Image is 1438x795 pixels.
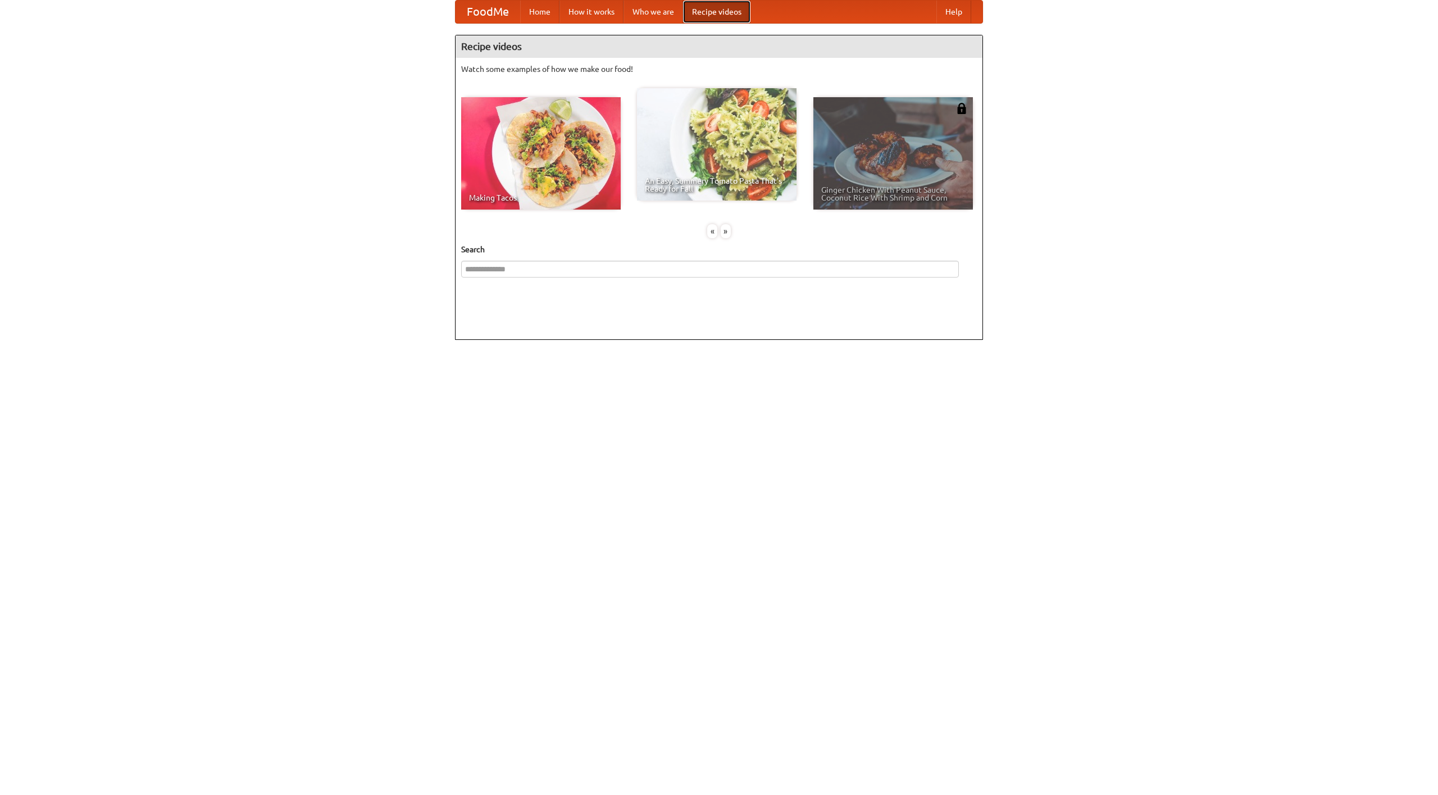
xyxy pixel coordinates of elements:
a: Recipe videos [683,1,750,23]
h4: Recipe videos [456,35,982,58]
a: Home [520,1,559,23]
span: An Easy, Summery Tomato Pasta That's Ready for Fall [645,177,789,193]
span: Making Tacos [469,194,613,202]
a: Help [936,1,971,23]
a: How it works [559,1,624,23]
h5: Search [461,244,977,255]
a: Who we are [624,1,683,23]
a: Making Tacos [461,97,621,210]
img: 483408.png [956,103,967,114]
a: An Easy, Summery Tomato Pasta That's Ready for Fall [637,88,797,201]
div: « [707,224,717,238]
p: Watch some examples of how we make our food! [461,63,977,75]
div: » [721,224,731,238]
a: FoodMe [456,1,520,23]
